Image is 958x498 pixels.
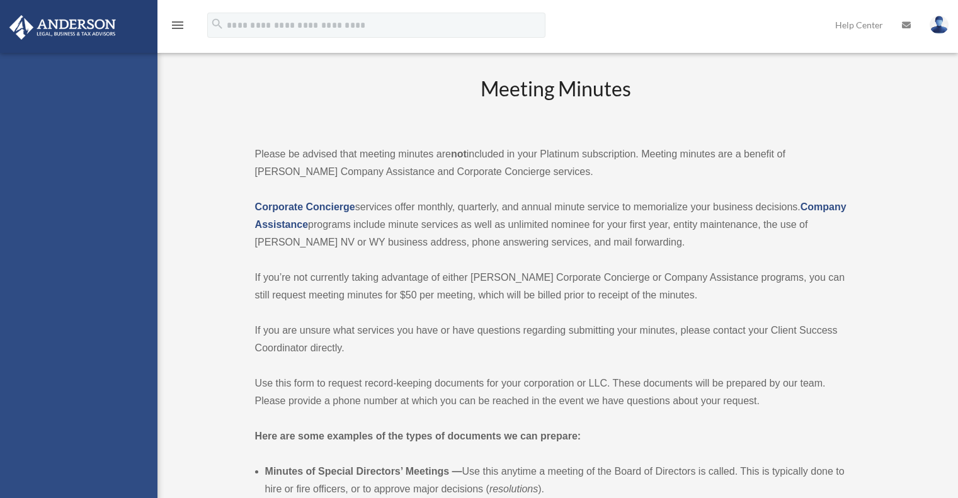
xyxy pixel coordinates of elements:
[255,431,581,441] strong: Here are some examples of the types of documents we can prepare:
[210,17,224,31] i: search
[255,322,858,357] p: If you are unsure what services you have or have questions regarding submitting your minutes, ple...
[255,75,858,127] h2: Meeting Minutes
[255,198,858,251] p: services offer monthly, quarterly, and annual minute service to memorialize your business decisio...
[930,16,949,34] img: User Pic
[451,149,467,159] strong: not
[170,22,185,33] a: menu
[255,375,858,410] p: Use this form to request record-keeping documents for your corporation or LLC. These documents wi...
[255,269,858,304] p: If you’re not currently taking advantage of either [PERSON_NAME] Corporate Concierge or Company A...
[255,201,355,212] a: Corporate Concierge
[170,18,185,33] i: menu
[255,145,858,181] p: Please be advised that meeting minutes are included in your Platinum subscription. Meeting minute...
[255,201,847,230] a: Company Assistance
[489,484,538,494] em: resolutions
[265,463,858,498] li: Use this anytime a meeting of the Board of Directors is called. This is typically done to hire or...
[6,15,120,40] img: Anderson Advisors Platinum Portal
[265,466,462,477] b: Minutes of Special Directors’ Meetings —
